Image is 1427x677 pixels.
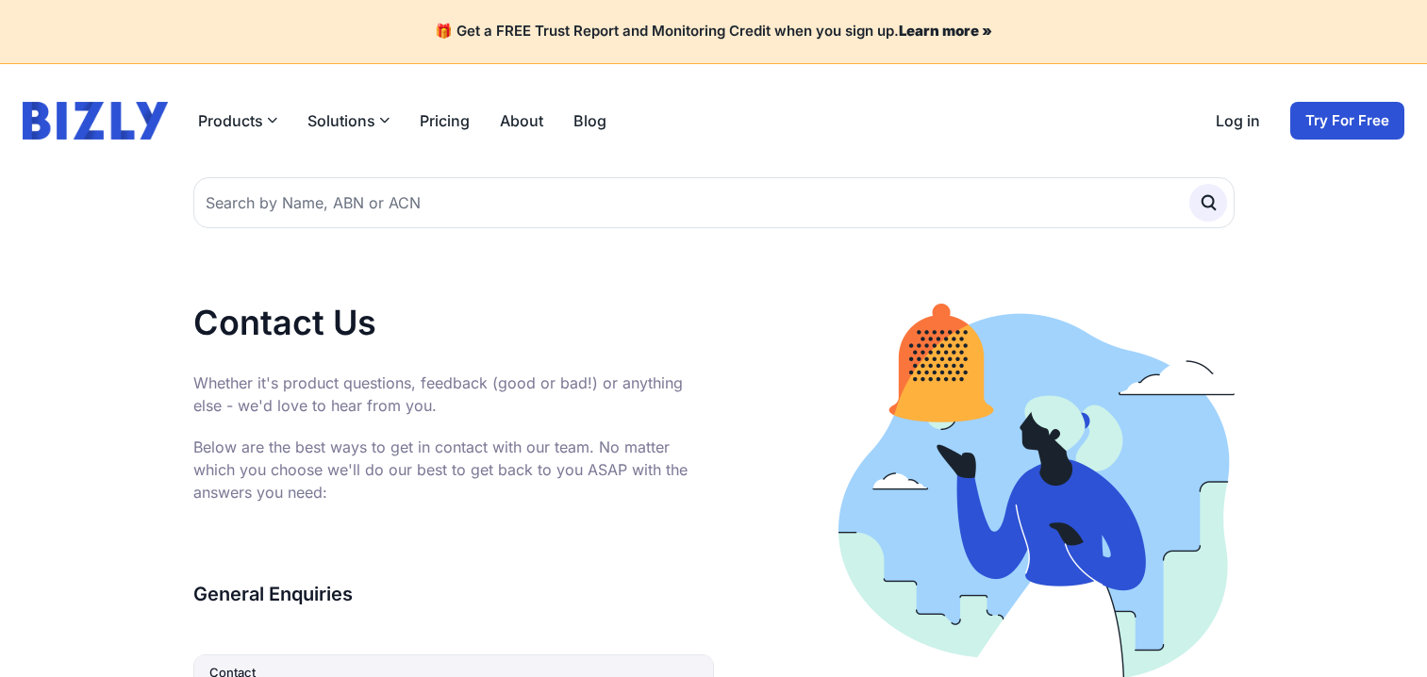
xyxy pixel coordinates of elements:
[193,436,714,504] p: Below are the best ways to get in contact with our team. No matter which you choose we'll do our ...
[1216,109,1260,132] a: Log in
[193,304,714,341] h1: Contact Us
[573,109,606,132] a: Blog
[1290,102,1404,140] a: Try For Free
[420,109,470,132] a: Pricing
[193,579,714,609] h3: General Enquiries
[193,372,714,417] p: Whether it's product questions, feedback (good or bad!) or anything else - we'd love to hear from...
[198,109,277,132] button: Products
[23,23,1404,41] h4: 🎁 Get a FREE Trust Report and Monitoring Credit when you sign up.
[500,109,543,132] a: About
[307,109,390,132] button: Solutions
[193,177,1235,228] input: Search by Name, ABN or ACN
[899,22,992,40] a: Learn more »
